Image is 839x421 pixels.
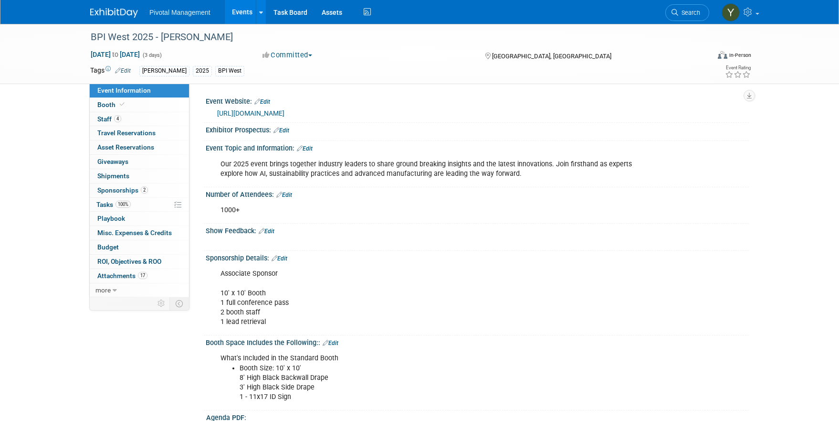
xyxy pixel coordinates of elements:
[97,86,151,94] span: Event Information
[97,172,129,180] span: Shipments
[90,269,189,283] a: Attachments17
[142,52,162,58] span: (3 days)
[653,50,751,64] div: Event Format
[149,9,210,16] span: Pivotal Management
[665,4,709,21] a: Search
[97,215,125,222] span: Playbook
[90,255,189,269] a: ROI, Objectives & ROO
[97,101,126,108] span: Booth
[215,66,244,76] div: BPI West
[138,272,147,279] span: 17
[276,192,292,198] a: Edit
[214,201,644,220] div: 1000+
[97,115,121,123] span: Staff
[95,286,111,294] span: more
[718,51,727,59] img: Format-Inperson.png
[90,8,138,18] img: ExhibitDay
[97,129,156,137] span: Travel Reservations
[90,65,131,76] td: Tags
[111,51,120,58] span: to
[678,9,700,16] span: Search
[90,226,189,240] a: Misc. Expenses & Credits
[90,98,189,112] a: Booth
[115,67,131,74] a: Edit
[492,53,611,60] span: [GEOGRAPHIC_DATA], [GEOGRAPHIC_DATA]
[90,212,189,226] a: Playbook
[97,158,128,165] span: Giveaways
[90,50,140,59] span: [DATE] [DATE]
[90,112,189,126] a: Staff4
[206,224,749,236] div: Show Feedback:
[97,243,119,251] span: Budget
[272,255,287,262] a: Edit
[97,143,154,151] span: Asset Reservations
[214,264,644,331] div: Associate Sponsor 10' x 10' Booth 1 full conference pass 2 booth staff 1 lead retrieval
[206,251,749,263] div: Sponsorship Details:
[120,102,125,107] i: Booth reservation complete
[90,126,189,140] a: Travel Reservations
[240,364,638,402] li: Booth Size: 10' x 10' 8' High Black Backwall Drape 3' High Black Side Drape 1 - 11x17 ID Sign
[214,349,644,406] div: What's Included in the Standard Booth
[206,141,749,153] div: Event Topic and Information:
[90,169,189,183] a: Shipments
[254,98,270,105] a: Edit
[193,66,212,76] div: 2025
[115,201,131,208] span: 100%
[259,228,274,235] a: Edit
[170,297,189,310] td: Toggle Event Tabs
[90,198,189,212] a: Tasks100%
[273,127,289,134] a: Edit
[206,187,749,200] div: Number of Attendees:
[722,3,740,22] img: Yen Wolf
[206,335,749,348] div: Booth Space Includes the Following::
[725,65,751,70] div: Event Rating
[259,50,316,60] button: Committed
[729,52,751,59] div: In-Person
[297,145,313,152] a: Edit
[217,109,284,117] a: [URL][DOMAIN_NAME]
[153,297,170,310] td: Personalize Event Tab Strip
[141,186,148,194] span: 2
[97,186,148,194] span: Sponsorships
[97,258,161,265] span: ROI, Objectives & ROO
[90,283,189,297] a: more
[90,184,189,197] a: Sponsorships2
[90,240,189,254] a: Budget
[139,66,189,76] div: [PERSON_NAME]
[90,155,189,169] a: Giveaways
[90,84,189,97] a: Event Information
[323,340,338,346] a: Edit
[97,272,147,280] span: Attachments
[97,229,172,237] span: Misc. Expenses & Credits
[90,140,189,154] a: Asset Reservations
[87,29,695,46] div: BPI West 2025 - [PERSON_NAME]
[214,155,644,184] div: Our 2025 event brings together industry leaders to share ground breaking insights and the latest ...
[114,115,121,122] span: 4
[96,201,131,208] span: Tasks
[206,94,749,107] div: Event Website:
[206,123,749,135] div: Exhibitor Prospectus:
